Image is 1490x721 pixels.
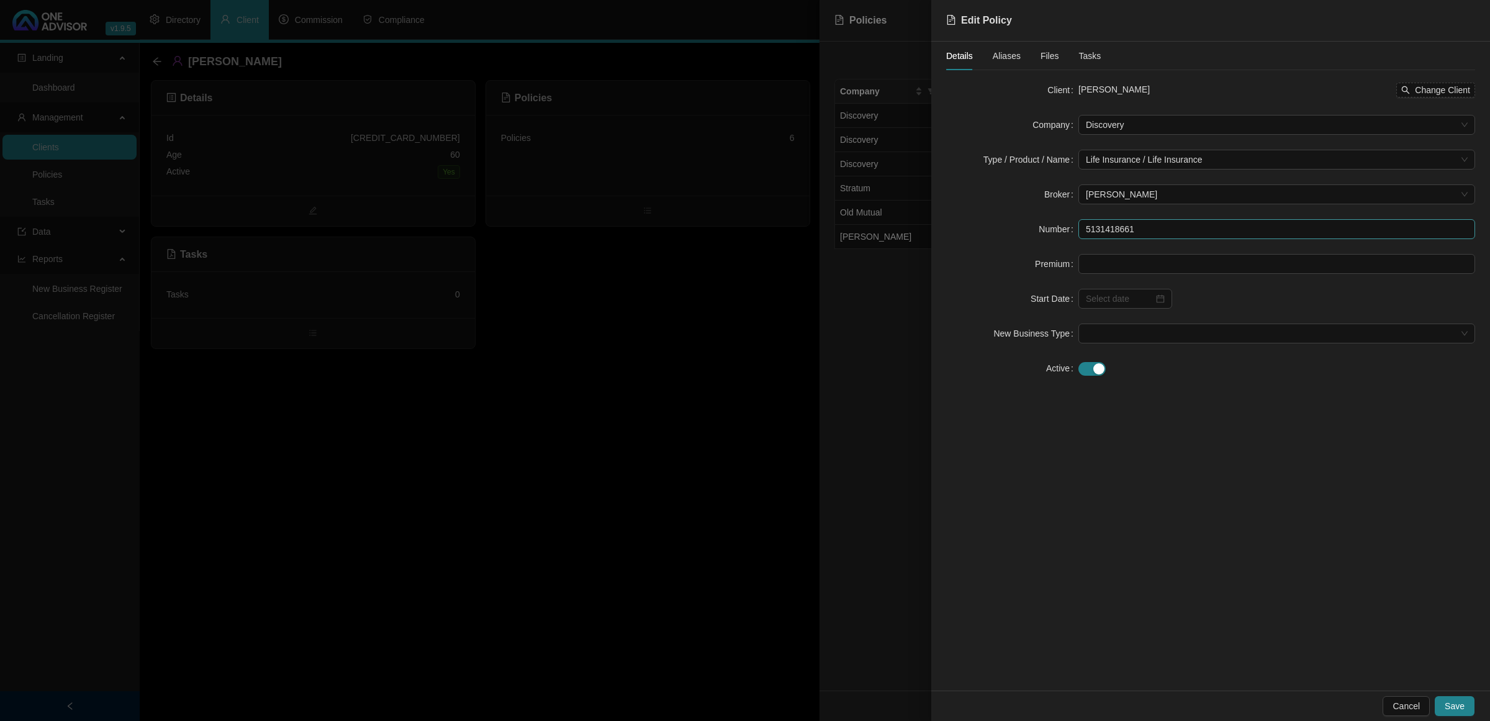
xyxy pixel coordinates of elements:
label: Type / Product / Name [983,150,1078,170]
label: Active [1046,358,1078,378]
button: Save [1435,696,1474,716]
span: Edit Policy [961,15,1012,25]
span: Cancel [1393,699,1420,713]
label: Start Date [1031,289,1078,309]
label: Broker [1044,184,1078,204]
label: Client [1047,80,1078,100]
input: Select date [1086,292,1154,306]
span: Change Client [1415,83,1470,97]
label: New Business Type [993,324,1078,343]
button: Cancel [1383,696,1430,716]
button: Change Client [1396,83,1475,97]
label: Premium [1035,254,1078,274]
span: search [1401,86,1410,94]
span: Tasks [1079,52,1101,60]
span: [PERSON_NAME] [1078,84,1150,94]
span: Files [1041,52,1059,60]
span: Details [946,52,973,60]
span: file-text [946,15,956,25]
span: Life Insurance / Life Insurance [1086,150,1468,169]
span: Marc Bormann [1086,185,1468,204]
label: Company [1032,115,1078,135]
span: Aliases [993,52,1021,60]
span: Discovery [1086,116,1468,134]
label: Number [1039,219,1078,239]
span: Save [1445,699,1465,713]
